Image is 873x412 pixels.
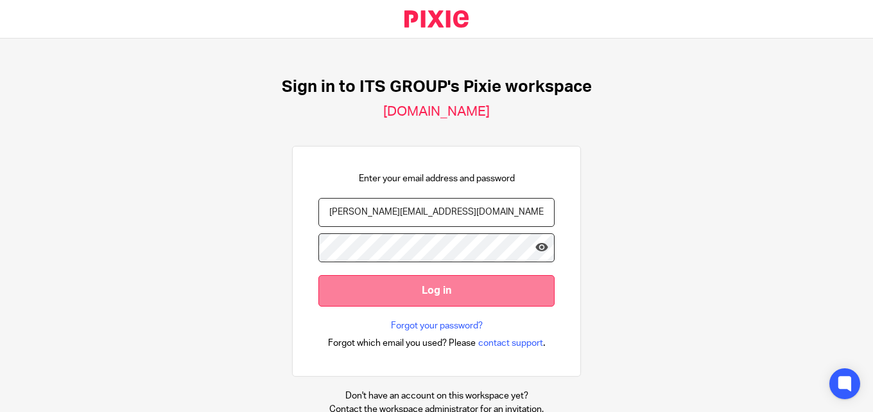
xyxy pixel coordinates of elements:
[359,172,515,185] p: Enter your email address and password
[328,337,476,350] span: Forgot which email you used? Please
[282,77,592,97] h1: Sign in to ITS GROUP's Pixie workspace
[478,337,543,350] span: contact support
[318,275,555,307] input: Log in
[329,390,544,402] p: Don't have an account on this workspace yet?
[328,336,546,350] div: .
[383,103,490,120] h2: [DOMAIN_NAME]
[318,198,555,227] input: name@example.com
[391,319,483,332] a: Forgot your password?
